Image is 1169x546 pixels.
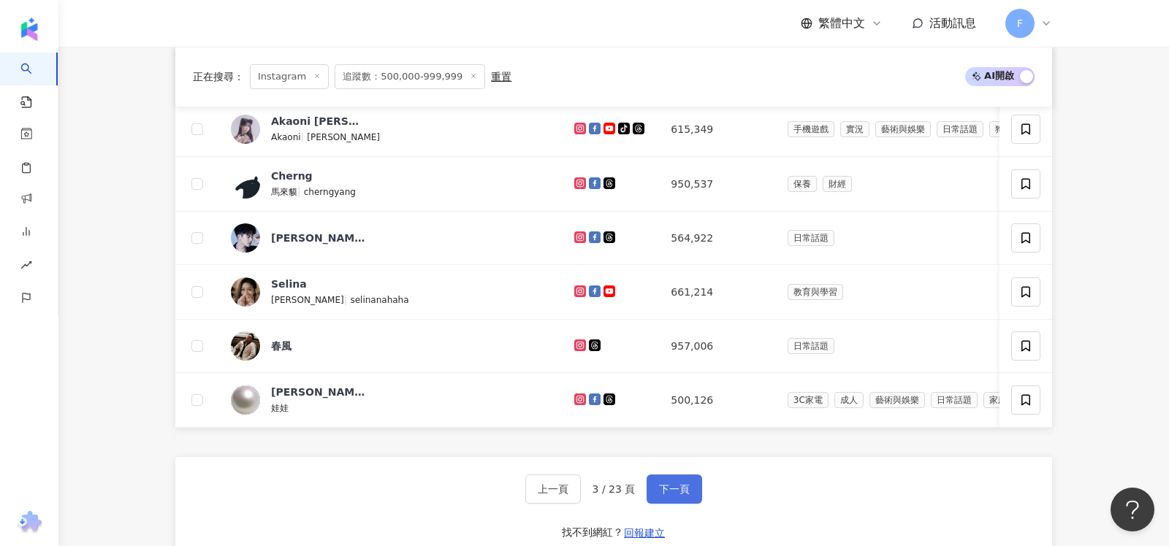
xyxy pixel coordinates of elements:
span: 日常話題 [937,121,983,137]
span: 日常話題 [788,230,834,246]
span: 追蹤數：500,000-999,999 [335,64,485,89]
button: 上一頁 [525,474,581,504]
div: Cherng [271,169,313,183]
span: | [344,293,351,305]
button: 下一頁 [647,474,702,504]
span: 下一頁 [659,483,690,495]
div: 重置 [491,71,511,82]
a: KOL Avatar[PERSON_NAME][PERSON_NAME] [231,223,551,253]
a: KOL AvatarSelina[PERSON_NAME]|selinanahaha [231,277,551,307]
div: Akaoni [PERSON_NAME] [271,114,366,128]
td: 500,126 [659,373,775,428]
img: KOL Avatar [231,385,260,415]
td: 957,006 [659,320,775,373]
span: 正在搜尋 ： [193,71,244,82]
span: 上一頁 [538,483,568,495]
span: cherngyang [304,187,356,197]
span: 3C家電 [788,392,829,408]
span: 手機遊戲 [788,121,834,137]
div: Selina [271,277,307,291]
div: [PERSON_NAME][PERSON_NAME] [271,231,366,245]
a: KOL AvatarCherng馬來貘|cherngyang [231,169,551,199]
span: 實況 [840,121,869,137]
span: | [297,185,304,197]
span: 成人 [834,392,864,408]
span: 馬來貘 [271,187,297,197]
span: 3 / 23 頁 [593,483,636,495]
span: 繁體中文 [818,15,865,31]
span: 日常話題 [788,338,834,354]
span: 狗 [989,121,1010,137]
span: Instagram [250,64,329,89]
img: logo icon [18,18,41,41]
div: [PERSON_NAME] [271,385,366,399]
span: 家庭 [983,392,1013,408]
img: KOL Avatar [231,115,260,144]
span: selinanahaha [350,295,408,305]
td: 950,537 [659,157,775,212]
span: Akaoni [271,132,301,142]
img: KOL Avatar [231,277,260,307]
a: KOL Avatar春風 [231,331,551,361]
div: 找不到網紅？ [562,526,623,540]
span: 藝術與娛樂 [869,392,925,408]
a: KOL AvatarAkaoni [PERSON_NAME]Akaoni|[PERSON_NAME] [231,114,551,145]
span: | [301,131,308,142]
span: F [1017,15,1023,31]
img: KOL Avatar [231,223,260,253]
span: 教育與學習 [788,284,843,300]
span: 日常話題 [931,392,978,408]
button: 回報建立 [623,521,666,545]
img: KOL Avatar [231,331,260,361]
div: 春風 [271,339,292,353]
span: [PERSON_NAME] [271,295,344,305]
img: KOL Avatar [231,169,260,199]
td: 661,214 [659,265,775,320]
span: 回報建立 [624,527,665,539]
span: 藝術與娛樂 [875,121,931,137]
img: chrome extension [15,511,44,534]
iframe: Help Scout Beacon - Open [1111,488,1154,531]
span: 財經 [823,176,852,192]
td: 615,349 [659,102,775,157]
span: 活動訊息 [929,16,976,30]
span: 保養 [788,176,817,192]
a: KOL Avatar[PERSON_NAME]娃娃 [231,385,551,415]
a: search [20,53,50,109]
td: 564,922 [659,212,775,265]
span: [PERSON_NAME] [307,132,380,142]
span: 娃娃 [271,403,289,413]
span: rise [20,250,32,283]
